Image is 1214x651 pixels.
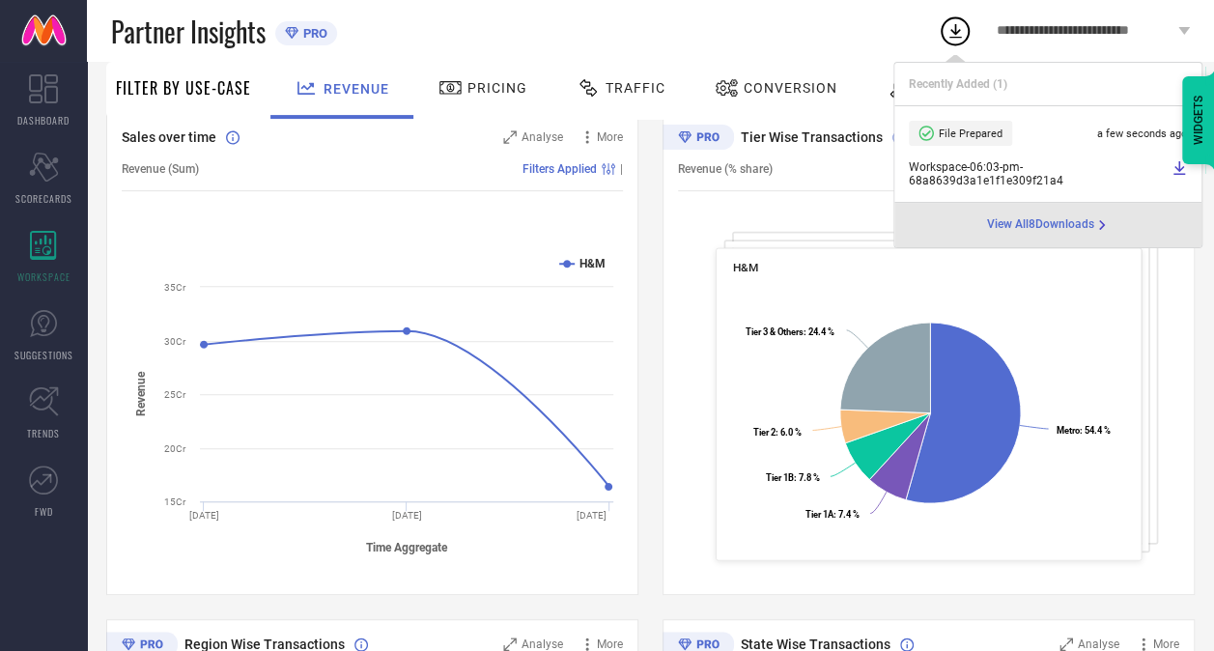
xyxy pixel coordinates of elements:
[597,130,623,144] span: More
[366,541,448,554] tspan: Time Aggregate
[503,637,517,651] svg: Zoom
[746,326,804,337] tspan: Tier 3 & Others
[17,269,71,284] span: WORKSPACE
[1057,425,1080,436] tspan: Metro
[678,162,773,176] span: Revenue (% share)
[522,130,563,144] span: Analyse
[164,389,186,400] text: 25Cr
[17,113,70,127] span: DASHBOARD
[189,510,219,521] text: [DATE]
[35,504,53,519] span: FWD
[753,426,776,437] tspan: Tier 2
[1172,160,1187,187] a: Download
[753,426,802,437] text: : 6.0 %
[122,162,199,176] span: Revenue (Sum)
[606,80,665,96] span: Traffic
[733,261,758,274] span: H&M
[766,472,794,483] tspan: Tier 1B
[116,76,251,99] span: Filter By Use-Case
[522,637,563,651] span: Analyse
[122,129,216,145] span: Sales over time
[1078,637,1119,651] span: Analyse
[111,12,266,51] span: Partner Insights
[164,282,186,293] text: 35Cr
[805,509,860,520] text: : 7.4 %
[766,472,820,483] text: : 7.8 %
[1059,637,1073,651] svg: Zoom
[744,80,837,96] span: Conversion
[938,14,973,48] div: Open download list
[1057,425,1111,436] text: : 54.4 %
[14,348,73,362] span: SUGGESTIONS
[298,26,327,41] span: PRO
[909,160,1167,187] span: Workspace - 06:03-pm - 68a8639d3a1e1f1e309f21a4
[164,336,186,347] text: 30Cr
[27,426,60,440] span: TRENDS
[620,162,623,176] span: |
[503,130,517,144] svg: Zoom
[134,371,148,416] tspan: Revenue
[987,217,1110,233] a: View All8Downloads
[467,80,527,96] span: Pricing
[909,77,1007,91] span: Recently Added ( 1 )
[15,191,72,206] span: SCORECARDS
[392,510,422,521] text: [DATE]
[522,162,597,176] span: Filters Applied
[939,127,1002,140] span: File Prepared
[164,496,186,507] text: 15Cr
[324,81,389,97] span: Revenue
[987,217,1110,233] div: Open download page
[746,326,834,337] text: : 24.4 %
[1153,637,1179,651] span: More
[1097,127,1187,140] span: a few seconds ago
[577,510,607,521] text: [DATE]
[164,443,186,454] text: 20Cr
[663,125,734,154] div: Premium
[741,129,883,145] span: Tier Wise Transactions
[579,257,606,270] text: H&M
[987,217,1094,233] span: View All 8 Downloads
[597,637,623,651] span: More
[805,509,834,520] tspan: Tier 1A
